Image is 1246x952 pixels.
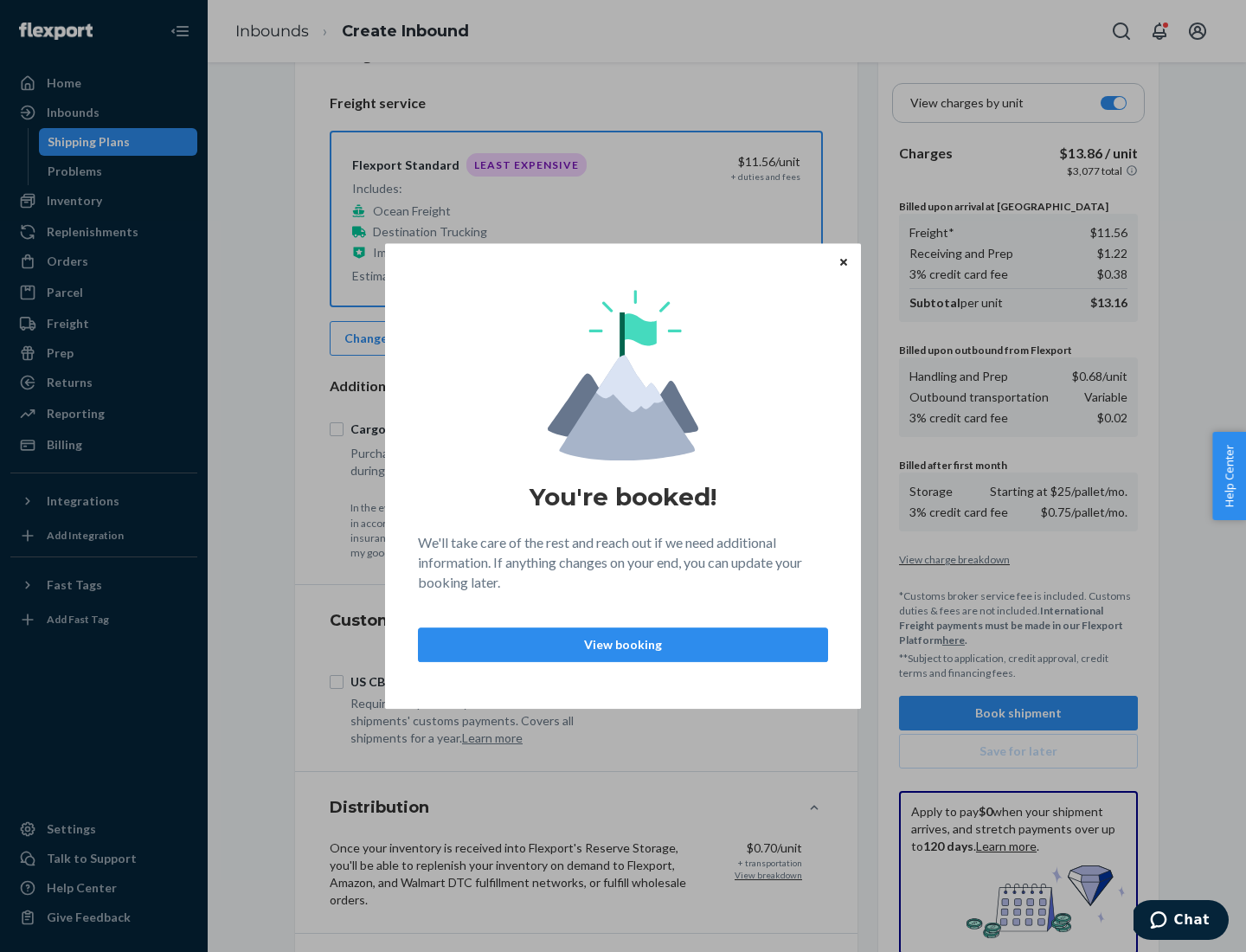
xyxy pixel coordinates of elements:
button: View booking [418,627,828,662]
span: Chat [41,12,76,28]
h1: You're booked! [530,481,716,512]
p: View booking [433,636,813,653]
p: We'll take care of the rest and reach out if we need additional information. If anything changes ... [418,533,828,593]
img: svg+xml,%3Csvg%20viewBox%3D%220%200%20174%20197%22%20fill%3D%22none%22%20xmlns%3D%22http%3A%2F%2F... [548,290,698,460]
button: Close [835,252,852,271]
